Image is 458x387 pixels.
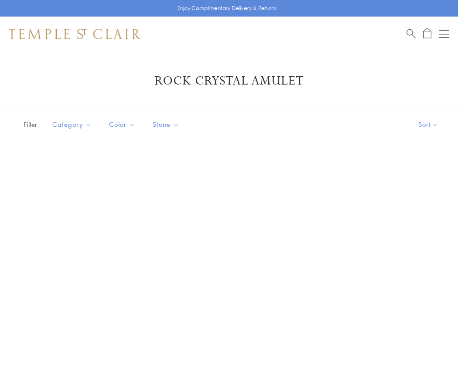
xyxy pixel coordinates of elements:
[146,115,186,134] button: Stone
[9,29,140,39] img: Temple St. Clair
[178,4,277,13] p: Enjoy Complimentary Delivery & Returns
[399,111,458,138] button: Show sort by
[22,73,436,89] h1: Rock Crystal Amulet
[48,119,98,130] span: Category
[46,115,98,134] button: Category
[148,119,186,130] span: Stone
[423,28,431,39] a: Open Shopping Bag
[439,29,449,39] button: Open navigation
[103,115,142,134] button: Color
[105,119,142,130] span: Color
[407,28,416,39] a: Search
